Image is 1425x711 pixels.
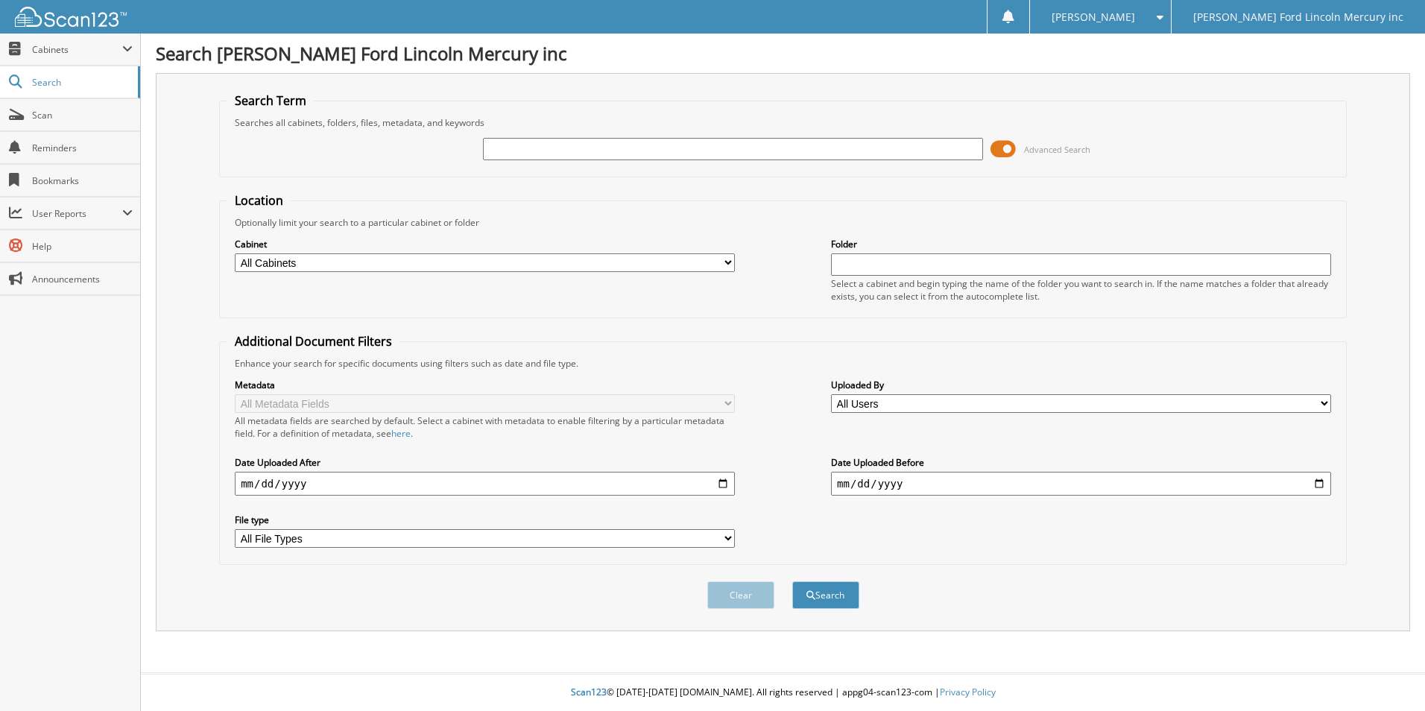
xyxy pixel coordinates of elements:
[235,513,735,526] label: File type
[32,273,133,285] span: Announcements
[235,379,735,391] label: Metadata
[227,357,1339,370] div: Enhance your search for specific documents using filters such as date and file type.
[32,240,133,253] span: Help
[227,116,1339,129] div: Searches all cabinets, folders, files, metadata, and keywords
[227,92,314,109] legend: Search Term
[141,674,1425,711] div: © [DATE]-[DATE] [DOMAIN_NAME]. All rights reserved | appg04-scan123-com |
[235,414,735,440] div: All metadata fields are searched by default. Select a cabinet with metadata to enable filtering b...
[32,43,122,56] span: Cabinets
[1193,13,1403,22] span: [PERSON_NAME] Ford Lincoln Mercury inc
[1052,13,1135,22] span: [PERSON_NAME]
[831,456,1331,469] label: Date Uploaded Before
[32,207,122,220] span: User Reports
[32,76,130,89] span: Search
[32,174,133,187] span: Bookmarks
[831,379,1331,391] label: Uploaded By
[831,277,1331,303] div: Select a cabinet and begin typing the name of the folder you want to search in. If the name match...
[235,472,735,496] input: start
[391,427,411,440] a: here
[156,41,1410,66] h1: Search [PERSON_NAME] Ford Lincoln Mercury inc
[227,216,1339,229] div: Optionally limit your search to a particular cabinet or folder
[32,109,133,121] span: Scan
[571,686,607,698] span: Scan123
[831,472,1331,496] input: end
[227,333,399,350] legend: Additional Document Filters
[831,238,1331,250] label: Folder
[707,581,774,609] button: Clear
[32,142,133,154] span: Reminders
[235,456,735,469] label: Date Uploaded After
[940,686,996,698] a: Privacy Policy
[227,192,291,209] legend: Location
[1024,144,1090,155] span: Advanced Search
[235,238,735,250] label: Cabinet
[15,7,127,27] img: scan123-logo-white.svg
[792,581,859,609] button: Search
